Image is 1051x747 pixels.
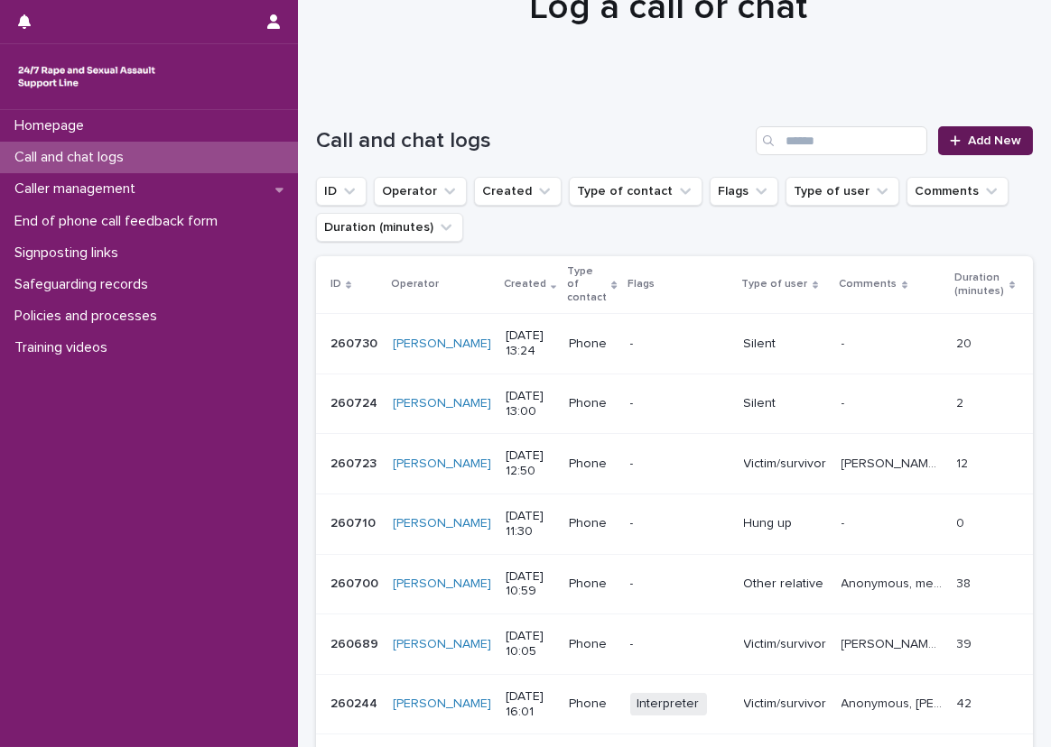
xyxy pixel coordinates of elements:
p: 20 [957,333,976,352]
p: 260723 [330,453,380,472]
p: 260724 [330,392,381,411]
button: Duration (minutes) [316,213,463,242]
p: [DATE] 10:05 [506,629,554,659]
p: Safeguarding records [7,276,163,293]
a: Add New [938,126,1033,155]
p: Created [504,274,546,294]
p: - [630,516,730,531]
button: Operator [374,177,467,206]
a: [PERSON_NAME] [393,637,491,652]
p: 260710 [330,512,379,531]
button: Comments [907,177,1009,206]
p: 260730 [330,333,381,352]
p: ID [330,274,341,294]
button: Created [474,177,562,206]
a: [PERSON_NAME] [393,337,491,352]
p: Signposting links [7,244,133,262]
p: 39 [957,633,976,652]
p: Comments [840,274,898,294]
a: [PERSON_NAME] [393,696,491,712]
p: Type of user [742,274,808,294]
tr: 260723260723 [PERSON_NAME] [DATE] 12:50Phone-Victim/survivor[PERSON_NAME], described experiencing... [316,434,1044,494]
span: Interpreter [630,693,707,715]
p: Anonymous, mentioned a half-sibling experiencing sexual violence (CSA), explored thoughts and fee... [842,573,946,592]
p: [DATE] 13:00 [506,389,554,420]
p: Phone [569,637,615,652]
p: Victim/survivor [744,696,827,712]
p: End of phone call feedback form [7,213,232,230]
h1: Call and chat logs [316,128,749,154]
p: - [842,392,849,411]
p: 38 [957,573,975,592]
p: Phone [569,696,615,712]
p: Victim/survivor [744,637,827,652]
p: Ben, described experiencing sexual violence, explored thoughts and feelings and operator gave emo... [842,453,946,472]
tr: 260244260244 [PERSON_NAME] [DATE] 16:01PhoneInterpreterVictim/survivorAnonymous, [PERSON_NAME] wa... [316,674,1044,734]
p: Duration (minutes) [955,268,1005,301]
p: 260700 [330,573,382,592]
p: Phone [569,396,615,411]
a: [PERSON_NAME] [393,576,491,592]
p: - [842,333,849,352]
tr: 260700260700 [PERSON_NAME] [DATE] 10:59Phone-Other relativeAnonymous, mentioned a half-sibling ex... [316,554,1044,614]
p: [DATE] 16:01 [506,689,554,720]
p: Hung up [744,516,827,531]
a: [PERSON_NAME] [393,396,491,411]
p: 0 [957,512,969,531]
p: Caller management [7,180,150,198]
p: 260244 [330,693,381,712]
p: Phone [569,337,615,352]
p: 2 [957,392,968,411]
p: - [630,576,730,592]
p: 260689 [330,633,382,652]
span: Add New [968,134,1021,147]
p: Policies and processes [7,308,172,325]
p: Training videos [7,339,122,356]
p: Homepage [7,117,98,134]
p: 42 [957,693,976,712]
p: - [630,396,730,411]
p: Phone [569,576,615,592]
p: Phone [569,516,615,531]
tr: 260710260710 [PERSON_NAME] [DATE] 11:30Phone-Hung up-- 00 [316,493,1044,554]
p: Type of contact [567,262,607,308]
p: - [630,337,730,352]
input: Search [756,126,927,155]
p: Victim/survivor [744,456,827,472]
button: ID [316,177,367,206]
button: Flags [710,177,778,206]
p: Silent [744,396,827,411]
button: Type of user [786,177,899,206]
tr: 260689260689 [PERSON_NAME] [DATE] 10:05Phone-Victim/survivor[PERSON_NAME], mentioned experiencing... [316,614,1044,675]
p: [DATE] 10:59 [506,569,554,600]
p: - [842,512,849,531]
p: Flags [628,274,656,294]
p: Silent [744,337,827,352]
p: [DATE] 11:30 [506,509,554,539]
p: Lucy, mentioned experiencing sexual violence, operator explained boundaries of the service, talke... [842,633,946,652]
p: [DATE] 12:50 [506,448,554,479]
p: Call and chat logs [7,149,138,166]
img: rhQMoQhaT3yELyF149Cw [14,59,159,95]
p: 12 [957,453,972,472]
tr: 260730260730 [PERSON_NAME] [DATE] 13:24Phone-Silent-- 2020 [316,314,1044,374]
p: Operator [391,274,439,294]
p: Other relative [744,576,827,592]
p: Phone [569,456,615,472]
p: - [630,456,730,472]
a: [PERSON_NAME] [393,516,491,531]
a: [PERSON_NAME] [393,456,491,472]
tr: 260724260724 [PERSON_NAME] [DATE] 13:00Phone-Silent-- 22 [316,373,1044,434]
p: Anonymous, caller wanted a translator for Somali, talked about medical problems and operator gave... [842,693,946,712]
p: - [630,637,730,652]
p: [DATE] 13:24 [506,328,554,359]
button: Type of contact [569,177,702,206]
